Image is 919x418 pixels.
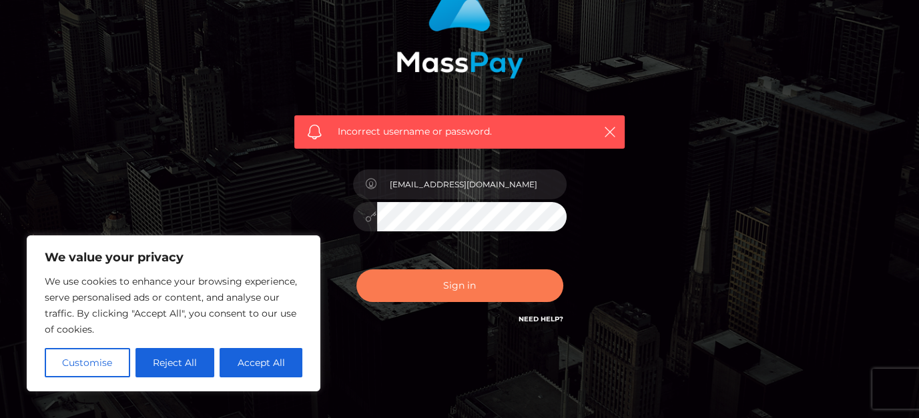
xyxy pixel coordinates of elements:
[519,315,563,323] a: Need Help?
[220,348,302,377] button: Accept All
[135,348,215,377] button: Reject All
[338,125,581,139] span: Incorrect username or password.
[27,235,320,391] div: We value your privacy
[45,348,130,377] button: Customise
[45,249,302,265] p: We value your privacy
[377,169,567,199] input: Username...
[356,269,563,302] button: Sign in
[45,273,302,337] p: We use cookies to enhance your browsing experience, serve personalised ads or content, and analys...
